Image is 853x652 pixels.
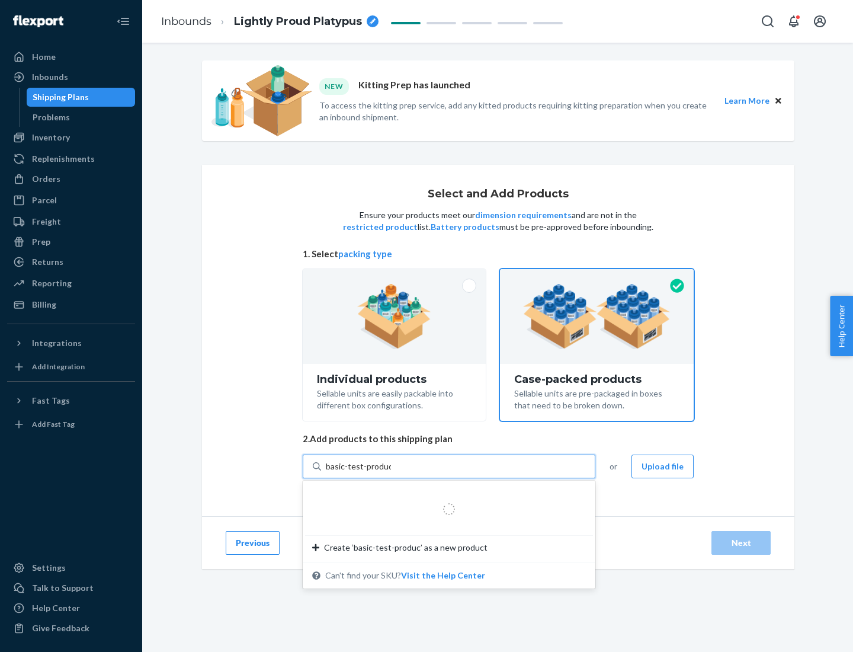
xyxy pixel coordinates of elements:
[610,461,617,472] span: or
[7,47,135,66] a: Home
[782,9,806,33] button: Open notifications
[303,433,694,445] span: 2. Add products to this shipping plan
[7,232,135,251] a: Prep
[32,562,66,574] div: Settings
[756,9,780,33] button: Open Search Box
[342,209,655,233] p: Ensure your products meet our and are not in the list. must be pre-approved before inbounding.
[32,51,56,63] div: Home
[32,216,61,228] div: Freight
[32,173,60,185] div: Orders
[324,542,488,554] span: Create ‘basic-test-produc’ as a new product
[27,108,136,127] a: Problems
[401,570,485,581] button: Create ‘basic-test-produc’ as a new productCan't find your SKU?
[7,295,135,314] a: Billing
[428,188,569,200] h1: Select and Add Products
[319,100,714,123] p: To access the kitting prep service, add any kitted products requiring kitting preparation when yo...
[357,284,431,349] img: individual-pack.facf35554cb0f1810c75b2bd6df2d64e.png
[7,334,135,353] button: Integrations
[7,68,135,87] a: Inbounds
[631,455,694,478] button: Upload file
[475,209,572,221] button: dimension requirements
[343,221,418,233] button: restricted product
[32,362,85,372] div: Add Integration
[32,256,63,268] div: Returns
[724,94,769,107] button: Learn More
[7,599,135,618] a: Help Center
[808,9,832,33] button: Open account menu
[32,71,68,83] div: Inbounds
[721,537,761,549] div: Next
[32,153,95,165] div: Replenishments
[13,15,63,27] img: Flexport logo
[111,9,135,33] button: Close Navigation
[7,274,135,293] a: Reporting
[7,558,135,577] a: Settings
[514,373,679,385] div: Case-packed products
[7,619,135,638] button: Give Feedback
[772,94,785,107] button: Close
[32,236,50,248] div: Prep
[33,111,70,123] div: Problems
[317,373,472,385] div: Individual products
[161,15,211,28] a: Inbounds
[358,78,470,94] p: Kitting Prep has launched
[7,391,135,410] button: Fast Tags
[325,570,485,581] span: Can't find your SKU?
[7,579,135,597] a: Talk to Support
[7,357,135,376] a: Add Integration
[32,299,56,311] div: Billing
[32,419,75,429] div: Add Fast Tag
[32,395,70,407] div: Fast Tags
[7,253,135,271] a: Returns
[7,149,135,168] a: Replenishments
[326,461,391,472] input: Create ‘basic-test-produc’ as a new productCan't find your SKU?Visit the Help Center
[27,88,136,107] a: Shipping Plans
[32,132,70,143] div: Inventory
[711,531,771,555] button: Next
[32,622,89,634] div: Give Feedback
[7,191,135,210] a: Parcel
[319,78,349,94] div: NEW
[226,531,280,555] button: Previous
[7,415,135,434] a: Add Fast Tag
[830,296,853,356] button: Help Center
[317,385,472,411] div: Sellable units are easily packable into different box configurations.
[32,277,72,289] div: Reporting
[7,212,135,231] a: Freight
[32,582,94,594] div: Talk to Support
[303,248,694,260] span: 1. Select
[431,221,499,233] button: Battery products
[32,337,82,349] div: Integrations
[32,194,57,206] div: Parcel
[7,128,135,147] a: Inventory
[33,91,89,103] div: Shipping Plans
[514,385,679,411] div: Sellable units are pre-packaged in boxes that need to be broken down.
[152,4,388,39] ol: breadcrumbs
[234,14,362,30] span: Lightly Proud Platypus
[7,170,135,188] a: Orders
[32,602,80,614] div: Help Center
[338,248,392,260] button: packing type
[523,284,671,349] img: case-pack.59cecea509d18c883b923b81aeac6d0b.png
